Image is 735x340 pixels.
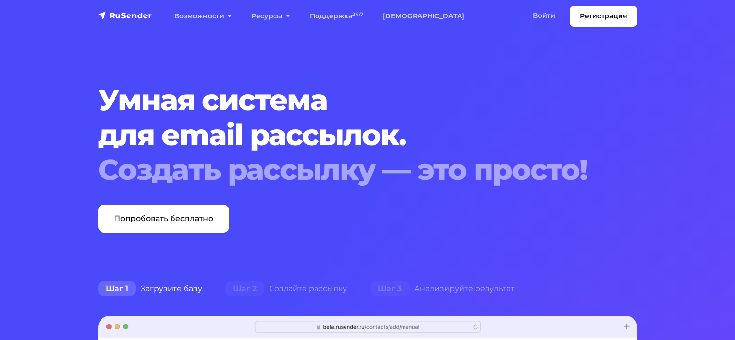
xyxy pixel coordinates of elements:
[352,11,363,17] sup: 24/7
[98,152,591,187] div: Создать рассылку — это просто!
[165,6,242,26] a: Возможности
[523,6,565,26] a: Войти
[98,11,152,20] img: RuSender
[225,281,264,296] span: Шаг 2
[242,6,300,26] a: Ресурсы
[98,205,229,233] a: Попробовать бесплатно
[98,83,591,187] h1: Умная система для email рассылок.
[300,6,373,26] a: Поддержка24/7
[98,281,136,296] span: Шаг 1
[373,6,474,26] a: [DEMOGRAPHIC_DATA]
[214,279,359,298] div: Создайте рассылку
[570,6,637,27] a: Регистрация
[86,279,214,298] div: Загрузите базу
[370,281,409,296] span: Шаг 3
[359,279,526,298] div: Анализируйте результат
